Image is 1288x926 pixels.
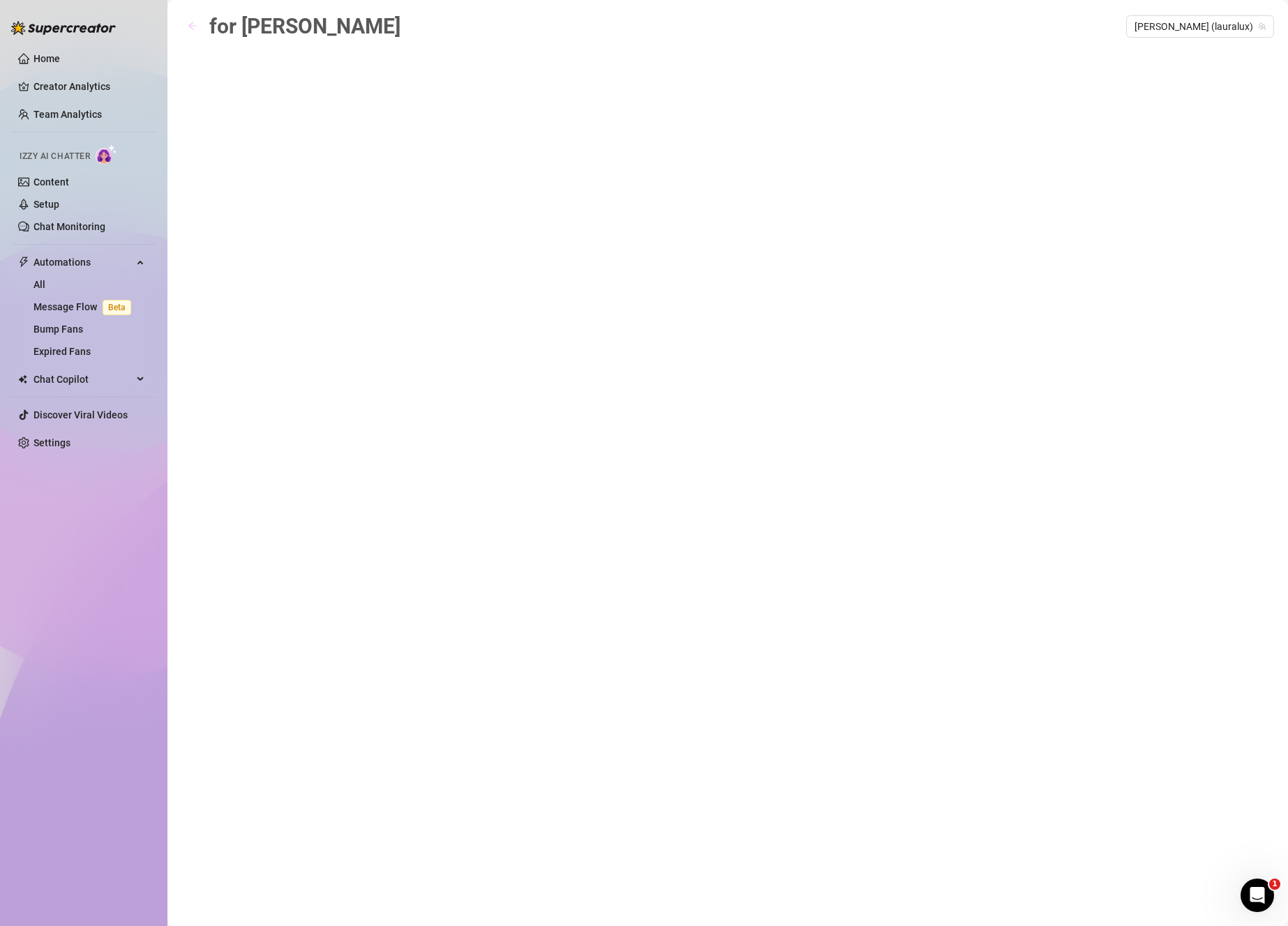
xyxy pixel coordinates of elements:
[1258,22,1266,31] span: team
[33,251,133,273] span: Automations
[20,150,90,163] span: Izzy AI Chatter
[209,14,400,38] span: for [PERSON_NAME]
[33,409,128,420] a: Discover Viral Videos
[33,368,133,390] span: Chat Copilot
[103,300,131,315] span: Beta
[33,176,69,188] a: Content
[33,53,60,64] a: Home
[11,21,116,35] img: logo-BBDzfeDw.svg
[1135,16,1266,37] span: Laura (lauralux)
[1269,879,1280,890] span: 1
[33,109,102,120] a: Team Analytics
[33,437,70,448] a: Settings
[33,324,83,335] a: Bump Fans
[33,221,105,232] a: Chat Monitoring
[33,199,59,210] a: Setup
[18,374,27,384] img: Chat Copilot
[33,75,145,98] a: Creator Analytics
[96,144,117,165] img: AI Chatter
[33,346,91,357] a: Expired Fans
[1241,879,1274,912] iframe: Intercom live chat
[18,257,29,268] span: thunderbolt
[33,301,137,312] a: Message FlowBeta
[33,279,45,290] a: All
[188,21,197,31] span: arrow-left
